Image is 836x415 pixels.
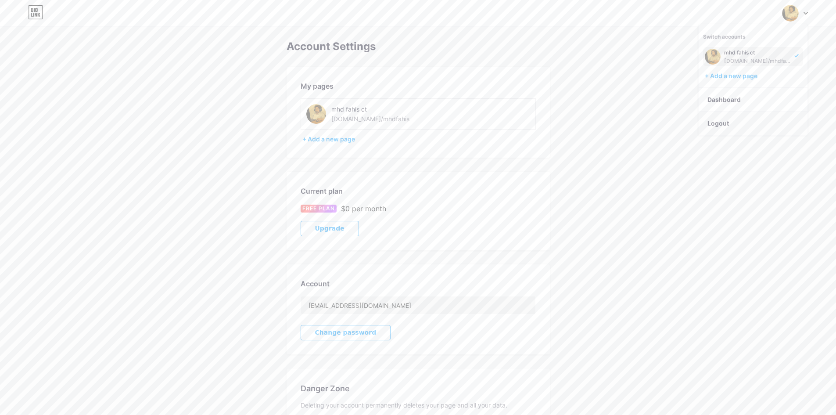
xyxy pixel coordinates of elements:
button: Upgrade [301,221,359,236]
div: Account [301,278,536,289]
img: mhdfahis [306,104,326,124]
div: Current plan [301,186,536,196]
a: Dashboard [699,88,807,112]
button: Change password [301,325,391,340]
div: mhd fahis ct [331,105,445,114]
span: Change password [315,329,377,336]
span: Switch accounts [703,33,746,40]
div: Danger Zone [301,383,536,394]
span: Upgrade [315,225,344,232]
div: + Add a new page [302,135,536,144]
div: + Add a new page [705,72,803,80]
div: Account Settings [287,40,550,53]
div: $0 per month [341,203,386,214]
div: mhd fahis ct [724,49,792,56]
li: Logout [699,112,807,135]
div: Deleting your account permanently deletes your page and all your data. [301,401,536,409]
div: My pages [301,81,536,91]
span: FREE PLAN [302,205,335,213]
img: mhdfahis [782,5,799,22]
div: [DOMAIN_NAME]/mhdfahis [331,114,409,123]
img: mhdfahis [705,49,721,65]
div: [DOMAIN_NAME]/mhdfahis [724,58,792,65]
input: Email [301,296,535,314]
